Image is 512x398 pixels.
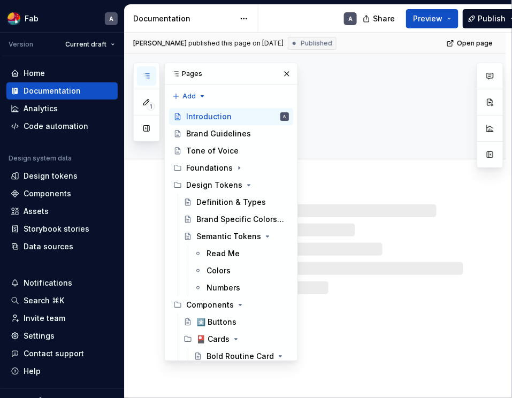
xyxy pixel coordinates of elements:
[6,274,118,292] button: Notifications
[196,317,236,327] div: *️⃣ Buttons
[24,224,89,234] div: Storybook stories
[24,121,88,132] div: Code automation
[169,177,293,194] div: Design Tokens
[196,231,261,242] div: Semantic Tokens
[406,9,458,28] button: Preview
[169,159,293,177] div: Foundations
[165,63,297,85] div: Pages
[6,203,118,220] a: Assets
[207,351,274,362] div: Bold Routine Card
[186,163,233,173] div: Foundations
[6,310,118,327] a: Invite team
[60,37,120,52] button: Current draft
[169,296,293,313] div: Components
[6,167,118,185] a: Design tokens
[6,65,118,82] a: Home
[179,331,293,348] div: 🎴 Cards
[478,13,506,24] span: Publish
[207,282,240,293] div: Numbers
[9,40,33,49] div: Version
[189,245,293,262] a: Read Me
[196,214,285,225] div: Brand Specific Colors and Gradients
[169,89,209,104] button: Add
[186,300,234,310] div: Components
[24,241,73,252] div: Data sources
[6,118,118,135] a: Code automation
[109,14,113,23] div: A
[188,39,284,48] div: published this page on [DATE]
[24,313,65,324] div: Invite team
[186,111,232,122] div: Introduction
[25,13,39,24] div: Fab
[6,327,118,345] a: Settings
[133,13,234,24] div: Documentation
[357,9,402,28] button: Share
[182,92,196,101] span: Add
[207,248,240,259] div: Read Me
[24,331,55,341] div: Settings
[284,111,286,122] div: A
[6,185,118,202] a: Components
[179,228,293,245] a: Semantic Tokens
[191,88,461,114] textarea: Introduction
[24,348,84,359] div: Contact support
[24,68,45,79] div: Home
[9,154,72,163] div: Design system data
[169,108,293,125] a: IntroductionA
[24,86,81,96] div: Documentation
[24,295,64,306] div: Search ⌘K
[6,82,118,99] a: Documentation
[457,39,493,48] span: Open page
[24,171,78,181] div: Design tokens
[189,279,293,296] a: Numbers
[179,313,293,331] a: *️⃣ Buttons
[133,39,187,48] span: [PERSON_NAME]
[413,13,443,24] span: Preview
[24,366,41,377] div: Help
[196,197,266,208] div: Definition & Types
[207,265,231,276] div: Colors
[196,334,230,345] div: 🎴 Cards
[169,125,293,142] a: Brand Guidelines
[6,345,118,362] button: Contact support
[24,103,58,114] div: Analytics
[24,188,71,199] div: Components
[186,146,239,156] div: Tone of Voice
[444,36,498,51] a: Open page
[348,14,353,23] div: A
[65,40,106,49] span: Current draft
[2,7,122,30] button: FabA
[169,142,293,159] a: Tone of Voice
[179,211,293,228] a: Brand Specific Colors and Gradients
[189,348,293,365] a: Bold Routine Card
[189,262,293,279] a: Colors
[186,128,251,139] div: Brand Guidelines
[147,102,155,111] span: 1
[186,180,242,190] div: Design Tokens
[179,194,293,211] a: Definition & Types
[373,13,395,24] span: Share
[24,206,49,217] div: Assets
[7,12,20,25] img: ec65babd-e488-45e8-ad6b-b86e4c748d03.png
[301,39,332,48] span: Published
[6,220,118,238] a: Storybook stories
[24,278,72,288] div: Notifications
[6,238,118,255] a: Data sources
[6,363,118,380] button: Help
[6,292,118,309] button: Search ⌘K
[6,100,118,117] a: Analytics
